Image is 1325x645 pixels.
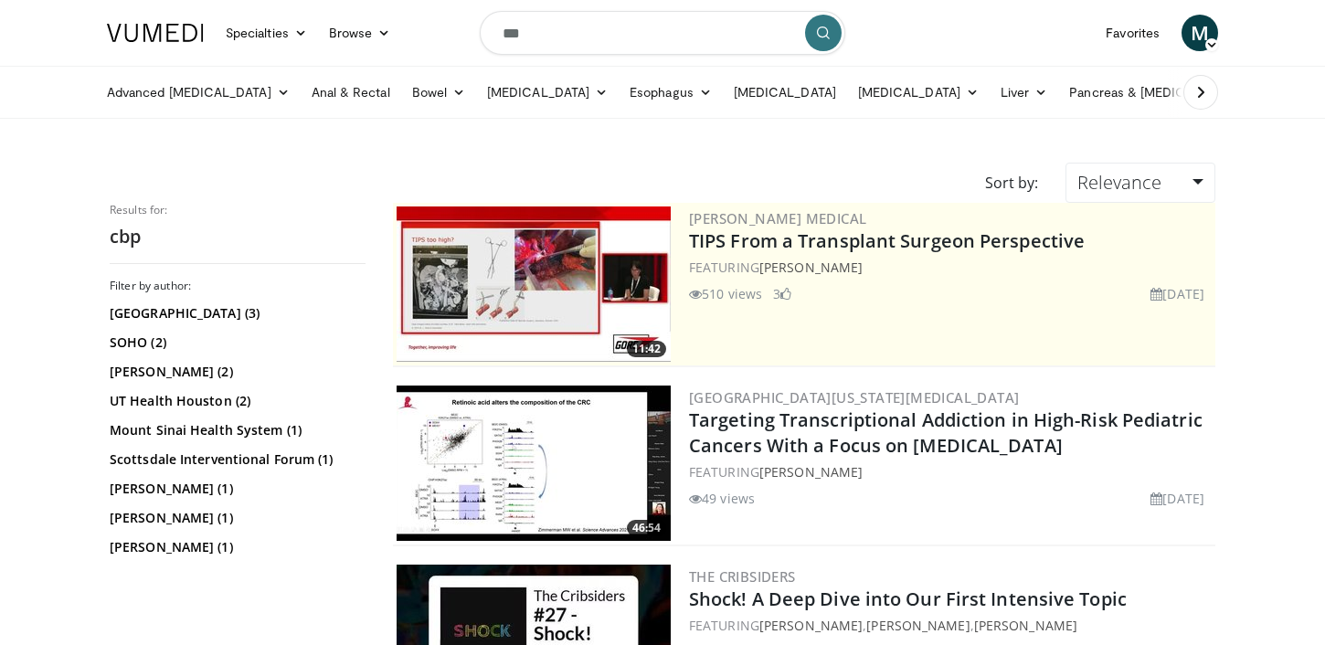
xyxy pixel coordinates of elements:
[689,228,1085,253] a: TIPS From a Transplant Surgeon Perspective
[627,341,666,357] span: 11:42
[110,225,366,248] h2: cbp
[110,392,361,410] a: UT Health Houston (2)
[110,480,361,498] a: [PERSON_NAME] (1)
[689,462,1212,481] div: FEATURING
[990,74,1058,111] a: Liver
[110,363,361,381] a: [PERSON_NAME] (2)
[689,209,866,227] a: [PERSON_NAME] Medical
[397,386,671,541] a: 46:54
[110,279,366,293] h3: Filter by author:
[110,538,361,556] a: [PERSON_NAME] (1)
[110,421,361,439] a: Mount Sinai Health System (1)
[1150,284,1204,303] li: [DATE]
[689,587,1127,611] a: Shock! A Deep Dive into Our First Intensive Topic
[110,509,361,527] a: [PERSON_NAME] (1)
[215,15,318,51] a: Specialties
[689,258,1212,277] div: FEATURING
[1150,489,1204,508] li: [DATE]
[1095,15,1171,51] a: Favorites
[689,284,762,303] li: 510 views
[110,304,361,322] a: [GEOGRAPHIC_DATA] (3)
[773,284,791,303] li: 3
[1058,74,1272,111] a: Pancreas & [MEDICAL_DATA]
[759,463,863,481] a: [PERSON_NAME]
[689,388,1019,407] a: [GEOGRAPHIC_DATA][US_STATE][MEDICAL_DATA]
[689,616,1212,635] div: FEATURING , ,
[974,617,1077,634] a: [PERSON_NAME]
[1077,170,1161,195] span: Relevance
[1065,163,1215,203] a: Relevance
[110,450,361,469] a: Scottsdale Interventional Forum (1)
[397,206,671,362] img: 4003d3dc-4d84-4588-a4af-bb6b84f49ae6.300x170_q85_crop-smart_upscale.jpg
[480,11,845,55] input: Search topics, interventions
[397,206,671,362] a: 11:42
[689,567,796,586] a: The Cribsiders
[689,489,755,508] li: 49 views
[110,203,366,217] p: Results for:
[759,259,863,276] a: [PERSON_NAME]
[401,74,476,111] a: Bowel
[397,386,671,541] img: 7041942e-f43c-4387-b185-77c63c0b545d.300x170_q85_crop-smart_upscale.jpg
[619,74,723,111] a: Esophagus
[627,520,666,536] span: 46:54
[110,333,361,352] a: SOHO (2)
[1182,15,1218,51] a: M
[96,74,301,111] a: Advanced [MEDICAL_DATA]
[301,74,401,111] a: Anal & Rectal
[847,74,990,111] a: [MEDICAL_DATA]
[971,163,1052,203] div: Sort by:
[318,15,402,51] a: Browse
[107,24,204,42] img: VuMedi Logo
[866,617,970,634] a: [PERSON_NAME]
[723,74,847,111] a: [MEDICAL_DATA]
[689,407,1203,458] a: Targeting Transcriptional Addiction in High-Risk Pediatric Cancers With a Focus on [MEDICAL_DATA]
[759,617,863,634] a: [PERSON_NAME]
[476,74,619,111] a: [MEDICAL_DATA]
